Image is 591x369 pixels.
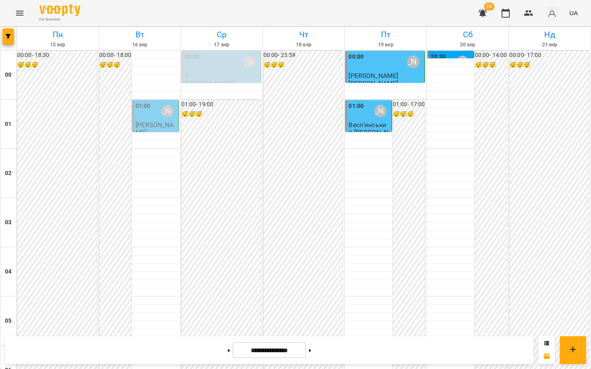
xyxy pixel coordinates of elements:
[185,80,234,87] p: [PERSON_NAME]
[348,102,364,111] label: 01:00
[264,41,344,49] h6: 18 вер
[569,9,578,17] span: UA
[5,120,11,129] h6: 01
[99,51,131,60] h6: 00:00 - 18:00
[161,105,174,117] div: Божко Олександра
[346,28,425,41] h6: Пт
[100,28,179,41] h6: Вт
[484,2,495,11] span: 26
[428,28,507,41] h6: Сб
[475,51,507,60] h6: 00:00 - 14:00
[428,41,507,49] h6: 20 вер
[510,41,589,49] h6: 21 вер
[431,52,446,61] label: 23:30
[18,28,97,41] h6: Пн
[5,169,11,178] h6: 02
[348,72,398,80] span: [PERSON_NAME]
[509,61,589,70] h6: 😴😴😴
[566,5,581,20] button: UA
[181,100,261,109] h6: 01:00 - 19:00
[5,71,11,80] h6: 00
[348,80,398,87] p: [PERSON_NAME]
[182,28,261,41] h6: Ср
[181,110,261,119] h6: 😴😴😴
[374,105,387,117] div: Божко Олександра
[393,110,425,119] h6: 😴😴😴
[100,41,179,49] h6: 16 вер
[182,41,261,49] h6: 17 вер
[10,3,30,23] button: Menu
[546,7,558,19] img: avatar_s.png
[17,51,97,60] h6: 00:00 - 18:30
[348,52,364,61] label: 00:00
[509,51,589,60] h6: 00:00 - 17:00
[18,41,97,49] h6: 15 вер
[185,72,259,79] p: 0
[5,218,11,227] h6: 03
[243,56,256,68] div: Божко Олександра
[510,28,589,41] h6: Нд
[99,61,131,70] h6: 😴😴😴
[263,51,343,60] h6: 00:00 - 23:59
[135,121,177,136] p: [PERSON_NAME]
[393,100,425,109] h6: 01:00 - 17:00
[5,267,11,276] h6: 04
[264,28,344,41] h6: Чт
[263,61,343,70] h6: 😴😴😴
[185,52,200,61] label: 00:00
[407,56,419,68] div: Божко Олександра
[346,41,425,49] h6: 19 вер
[348,121,388,143] span: Весп‘янський [PERSON_NAME]
[475,61,507,70] h6: 😴😴😴
[17,61,97,70] h6: 😴😴😴
[39,4,80,16] img: Voopty Logo
[5,317,11,326] h6: 05
[39,17,80,22] span: For Business
[135,102,151,111] label: 01:00
[456,56,469,68] div: Божко Олександра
